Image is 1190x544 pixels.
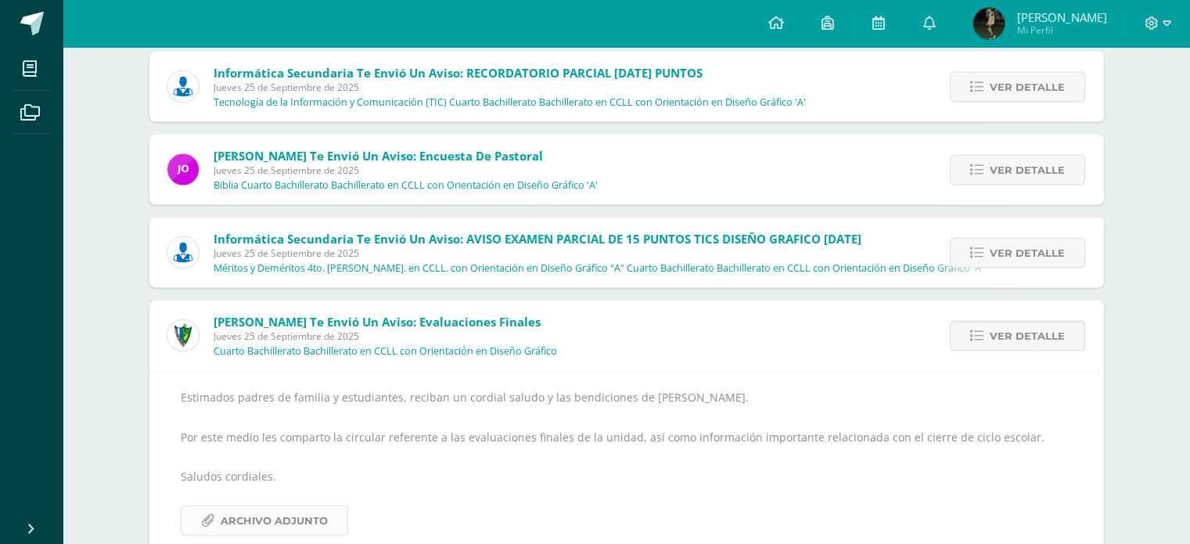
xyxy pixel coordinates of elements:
[221,506,328,535] span: Archivo Adjunto
[167,237,199,268] img: 6ed6846fa57649245178fca9fc9a58dd.png
[214,247,983,260] span: Jueves 25 de Septiembre de 2025
[973,8,1005,39] img: f90b9005c4b695c470a0de67ee720ab8.png
[990,156,1065,185] span: Ver detalle
[214,345,557,358] p: Cuarto Bachillerato Bachillerato en CCLL con Orientación en Diseño Gráfico
[1016,9,1106,25] span: [PERSON_NAME]
[214,164,598,177] span: Jueves 25 de Septiembre de 2025
[214,65,703,81] span: Informática Secundaria te envió un aviso: RECORDATORIO PARCIAL [DATE] PUNTOS
[214,330,557,343] span: Jueves 25 de Septiembre de 2025
[214,179,598,192] p: Biblia Cuarto Bachillerato Bachillerato en CCLL con Orientación en Diseño Gráfico 'A'
[214,81,806,94] span: Jueves 25 de Septiembre de 2025
[181,387,1073,536] div: Estimados padres de familia y estudiantes, reciban un cordial saludo y las bendiciones de [PERSON...
[990,239,1065,268] span: Ver detalle
[167,320,199,351] img: 9f174a157161b4ddbe12118a61fed988.png
[167,71,199,103] img: 6ed6846fa57649245178fca9fc9a58dd.png
[1016,23,1106,37] span: Mi Perfil
[214,96,806,109] p: Tecnología de la Información y Comunicación (TIC) Cuarto Bachillerato Bachillerato en CCLL con Or...
[214,262,983,275] p: Méritos y Deméritos 4to. [PERSON_NAME]. en CCLL. con Orientación en Diseño Gráfico "A" Cuarto Bac...
[990,73,1065,102] span: Ver detalle
[214,148,543,164] span: [PERSON_NAME] te envió un aviso: Encuesta de pastoral
[167,154,199,186] img: 6614adf7432e56e5c9e182f11abb21f1.png
[990,322,1065,351] span: Ver detalle
[214,314,541,330] span: [PERSON_NAME] te envió un aviso: Evaluaciones Finales
[214,231,861,247] span: Informática Secundaria te envió un aviso: AVISO EXAMEN PARCIAL DE 15 PUNTOS TICS DISEÑO GRAFICO [...
[181,506,348,536] a: Archivo Adjunto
